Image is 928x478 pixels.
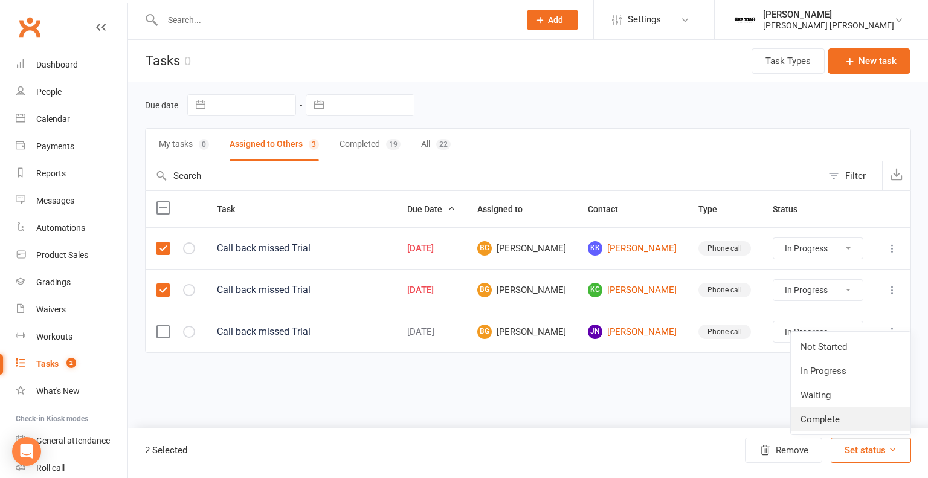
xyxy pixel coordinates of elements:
[217,242,385,254] div: Call back missed Trial
[16,133,127,160] a: Payments
[16,106,127,133] a: Calendar
[36,332,72,341] div: Workouts
[199,139,209,150] div: 0
[16,160,127,187] a: Reports
[698,283,751,297] div: Phone call
[698,202,730,216] button: Type
[36,223,85,233] div: Automations
[407,285,456,296] div: [DATE]
[791,335,910,359] a: Not Started
[831,438,911,463] button: Set status
[477,241,566,256] span: [PERSON_NAME]
[36,436,110,445] div: General attendance
[407,202,456,216] button: Due Date
[763,20,894,31] div: [PERSON_NAME] [PERSON_NAME]
[588,241,677,256] a: KK[PERSON_NAME]
[16,296,127,323] a: Waivers
[184,54,191,68] div: 0
[588,283,677,297] a: KC[PERSON_NAME]
[16,187,127,215] a: Messages
[588,202,631,216] button: Contact
[217,204,248,214] span: Task
[828,48,910,74] button: New task
[698,241,751,256] div: Phone call
[36,463,65,473] div: Roll call
[477,202,536,216] button: Assigned to
[773,204,811,214] span: Status
[773,202,811,216] button: Status
[628,6,661,33] span: Settings
[527,10,578,30] button: Add
[145,443,187,457] div: 2
[145,100,178,110] label: Due date
[128,40,191,82] h1: Tasks
[477,283,492,297] span: BG
[588,241,602,256] span: KK
[36,141,74,151] div: Payments
[16,378,127,405] a: What's New
[217,284,385,296] div: Call back missed Trial
[36,169,66,178] div: Reports
[407,244,456,254] div: [DATE]
[16,79,127,106] a: People
[588,283,602,297] span: KC
[752,48,825,74] button: Task Types
[16,215,127,242] a: Automations
[159,129,209,161] button: My tasks0
[152,445,187,456] span: Selected
[146,161,822,190] input: Search
[36,60,78,69] div: Dashboard
[548,15,563,25] span: Add
[16,323,127,350] a: Workouts
[791,359,910,383] a: In Progress
[745,438,822,463] button: Remove
[477,325,492,339] span: BG
[16,51,127,79] a: Dashboard
[733,8,757,32] img: thumb_image1722295729.png
[36,359,59,369] div: Tasks
[763,9,894,20] div: [PERSON_NAME]
[16,350,127,378] a: Tasks 2
[477,283,566,297] span: [PERSON_NAME]
[407,327,456,337] div: [DATE]
[386,139,401,150] div: 19
[230,129,319,161] button: Assigned to Others3
[36,87,62,97] div: People
[477,325,566,339] span: [PERSON_NAME]
[588,204,631,214] span: Contact
[822,161,882,190] button: Filter
[477,204,536,214] span: Assigned to
[66,358,76,368] span: 2
[309,139,319,150] div: 3
[477,241,492,256] span: BG
[16,427,127,454] a: General attendance kiosk mode
[36,250,88,260] div: Product Sales
[36,196,74,205] div: Messages
[698,325,751,339] div: Phone call
[16,269,127,296] a: Gradings
[36,114,70,124] div: Calendar
[845,169,866,183] div: Filter
[36,305,66,314] div: Waivers
[217,202,248,216] button: Task
[36,277,71,287] div: Gradings
[159,11,511,28] input: Search...
[340,129,401,161] button: Completed19
[12,437,41,466] div: Open Intercom Messenger
[217,326,385,338] div: Call back missed Trial
[14,12,45,42] a: Clubworx
[36,386,80,396] div: What's New
[588,325,677,339] a: JN[PERSON_NAME]
[407,204,456,214] span: Due Date
[588,325,602,339] span: JN
[436,139,451,150] div: 22
[421,129,451,161] button: All22
[791,383,910,407] a: Waiting
[16,242,127,269] a: Product Sales
[791,407,910,431] a: Complete
[698,204,730,214] span: Type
